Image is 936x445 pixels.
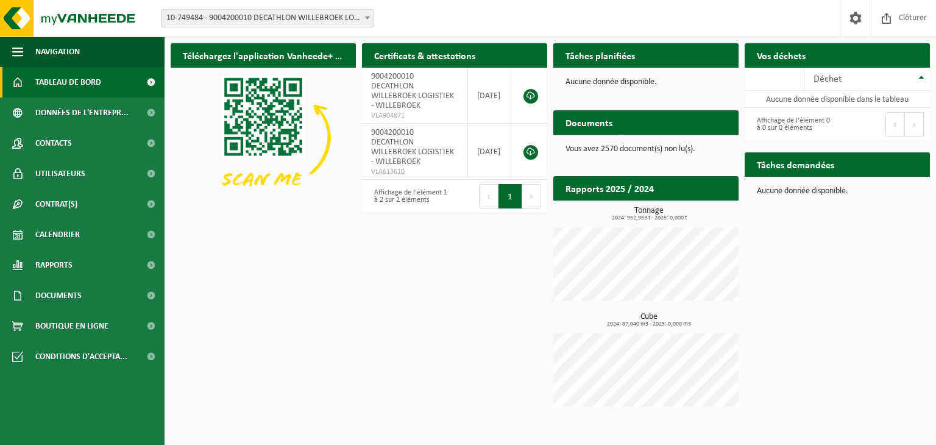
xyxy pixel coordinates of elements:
[35,280,82,311] span: Documents
[553,43,647,67] h2: Tâches planifiées
[35,67,101,98] span: Tableau de bord
[745,152,846,176] h2: Tâches demandées
[468,68,511,124] td: [DATE]
[371,111,458,121] span: VLA904871
[814,74,842,84] span: Déchet
[553,110,625,134] h2: Documents
[559,207,739,221] h3: Tonnage
[161,10,374,27] span: 10-749484 - 9004200010 DECATHLON WILLEBROEK LOGISTIEK - WILLEBROEK
[522,184,541,208] button: Next
[559,321,739,327] span: 2024: 87,040 m3 - 2025: 0,000 m3
[35,98,129,128] span: Données de l'entrepr...
[633,200,737,224] a: Consulter les rapports
[35,311,108,341] span: Boutique en ligne
[35,219,80,250] span: Calendrier
[498,184,522,208] button: 1
[559,215,739,221] span: 2024: 952,953 t - 2025: 0,000 t
[35,341,127,372] span: Conditions d'accepta...
[559,313,739,327] h3: Cube
[362,43,487,67] h2: Certificats & attestations
[35,158,85,189] span: Utilisateurs
[371,72,454,110] span: 9004200010 DECATHLON WILLEBROEK LOGISTIEK - WILLEBROEK
[371,128,454,166] span: 9004200010 DECATHLON WILLEBROEK LOGISTIEK - WILLEBROEK
[368,183,448,210] div: Affichage de l'élément 1 à 2 sur 2 éléments
[171,68,356,207] img: Download de VHEPlus App
[745,43,818,67] h2: Vos déchets
[35,128,72,158] span: Contacts
[468,124,511,180] td: [DATE]
[905,112,924,137] button: Next
[35,37,80,67] span: Navigation
[757,187,918,196] p: Aucune donnée disponible.
[565,78,726,87] p: Aucune donnée disponible.
[479,184,498,208] button: Previous
[565,145,726,154] p: Vous avez 2570 document(s) non lu(s).
[553,176,666,200] h2: Rapports 2025 / 2024
[885,112,905,137] button: Previous
[371,167,458,177] span: VLA613610
[171,43,356,67] h2: Téléchargez l'application Vanheede+ maintenant!
[35,250,73,280] span: Rapports
[751,111,831,138] div: Affichage de l'élément 0 à 0 sur 0 éléments
[35,189,77,219] span: Contrat(s)
[161,9,374,27] span: 10-749484 - 9004200010 DECATHLON WILLEBROEK LOGISTIEK - WILLEBROEK
[745,91,930,108] td: Aucune donnée disponible dans le tableau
